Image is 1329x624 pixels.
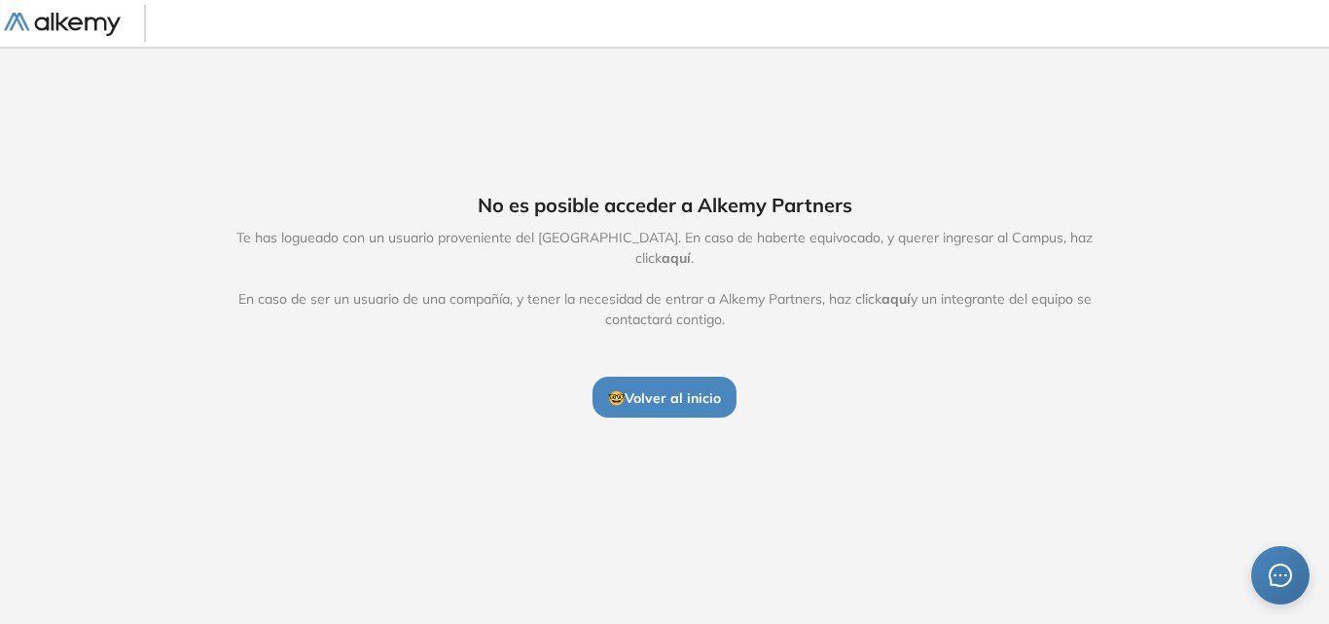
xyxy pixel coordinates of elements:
[593,377,736,418] button: 🤓Volver al inicio
[478,191,852,220] span: No es posible acceder a Alkemy Partners
[608,389,721,407] span: 🤓 Volver al inicio
[881,290,911,308] span: aquí
[1269,564,1292,587] span: message
[662,249,691,267] span: aquí
[216,228,1113,330] span: Te has logueado con un usuario proveniente del [GEOGRAPHIC_DATA]. En caso de haberte equivocado, ...
[4,13,121,37] img: Logo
